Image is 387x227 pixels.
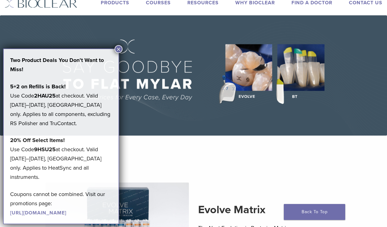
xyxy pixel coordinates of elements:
[10,136,112,182] p: Use Code at checkout. Valid [DATE]–[DATE], [GEOGRAPHIC_DATA] only. Applies to HeatSync and all in...
[284,204,345,220] a: Back To Top
[10,82,112,128] p: Use Code at checkout. Valid [DATE]–[DATE], [GEOGRAPHIC_DATA] only. Applies to all components, exc...
[10,83,66,90] strong: 5+2 on Refills is Back!
[34,146,56,153] strong: 9HSU25
[198,202,342,217] h2: Evolve Matrix
[10,137,65,144] strong: 20% Off Select Items!
[10,210,66,216] a: [URL][DOMAIN_NAME]
[34,92,56,99] strong: 2HAU25
[115,45,123,53] button: Close
[10,190,112,217] p: Coupons cannot be combined. Visit our promotions page:
[10,57,104,73] strong: Two Product Deals You Don’t Want to Miss!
